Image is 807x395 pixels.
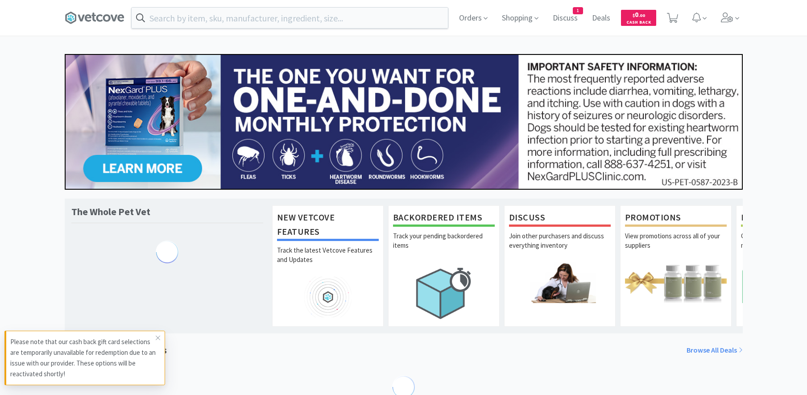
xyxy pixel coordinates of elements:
[388,205,500,327] a: Backordered ItemsTrack your pending backordered items
[71,205,150,218] h1: The Whole Pet Vet
[687,345,743,356] a: Browse All Deals
[588,14,614,22] a: Deals
[573,8,583,14] span: 1
[393,262,495,324] img: hero_backorders.png
[633,10,645,19] span: 0
[625,210,727,227] h1: Promotions
[393,210,495,227] h1: Backordered Items
[626,20,651,26] span: Cash Back
[277,277,379,317] img: hero_feature_roadmap.png
[132,8,448,28] input: Search by item, sku, manufacturer, ingredient, size...
[625,262,727,303] img: hero_promotions.png
[277,210,379,241] h1: New Vetcove Features
[509,231,611,262] p: Join other purchasers and discuss everything inventory
[509,210,611,227] h1: Discuss
[277,245,379,277] p: Track the latest Vetcove Features and Updates
[633,12,635,18] span: $
[625,231,727,262] p: View promotions across all of your suppliers
[272,205,384,327] a: New Vetcove FeaturesTrack the latest Vetcove Features and Updates
[620,205,732,327] a: PromotionsView promotions across all of your suppliers
[509,262,611,303] img: hero_discuss.png
[393,231,495,262] p: Track your pending backordered items
[504,205,616,327] a: DiscussJoin other purchasers and discuss everything inventory
[638,12,645,18] span: . 00
[621,6,656,30] a: $0.00Cash Back
[65,54,743,190] img: 24562ba5414042f391a945fa418716b7_350.jpg
[10,337,156,379] p: Please note that our cash back gift card selections are temporarily unavailable for redemption du...
[549,14,581,22] a: Discuss1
